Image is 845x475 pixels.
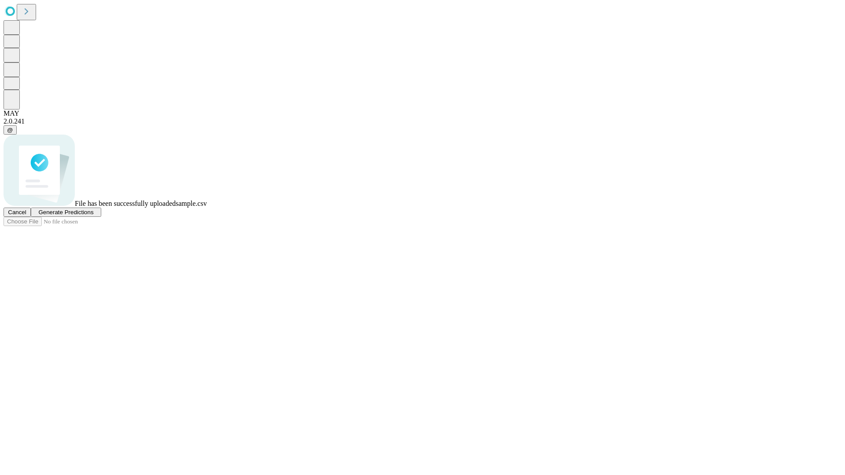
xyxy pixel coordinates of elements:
button: @ [4,125,17,135]
span: File has been successfully uploaded [75,200,176,207]
span: sample.csv [176,200,207,207]
div: 2.0.241 [4,117,841,125]
span: Generate Predictions [38,209,93,216]
span: @ [7,127,13,133]
div: MAY [4,110,841,117]
button: Cancel [4,208,31,217]
button: Generate Predictions [31,208,101,217]
span: Cancel [8,209,26,216]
